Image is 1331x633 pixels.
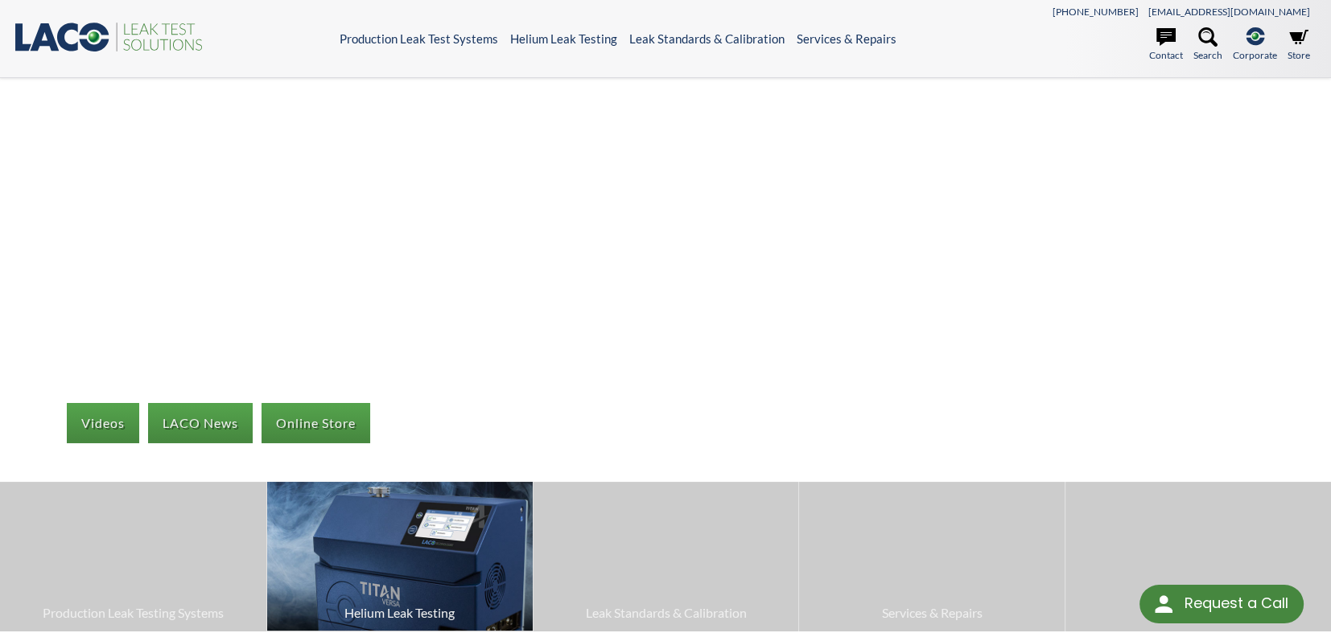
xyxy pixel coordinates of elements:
a: Services & Repairs [799,482,1065,631]
a: Services & Repairs [797,31,896,46]
span: Corporate [1233,47,1277,63]
a: [EMAIL_ADDRESS][DOMAIN_NAME] [1148,6,1310,18]
img: TITAN VERSA Leak Detector image [267,482,533,631]
a: LACO News [148,403,253,443]
div: Request a Call [1139,585,1304,623]
a: Contact [1149,27,1183,63]
a: Videos [67,403,139,443]
a: Online Store [262,403,370,443]
img: round button [1151,591,1176,617]
a: Leak Standards & Calibration [534,482,799,631]
span: Helium Leak Testing [275,602,525,623]
span: Production Leak Testing Systems [8,602,258,623]
span: Services & Repairs [807,602,1057,623]
a: Production Leak Test Systems [340,31,498,46]
a: Search [1193,27,1222,63]
a: Air Leak Testing [1065,482,1331,631]
a: [PHONE_NUMBER] [1053,6,1139,18]
a: Leak Standards & Calibration [629,31,785,46]
span: Leak Standards & Calibration [542,602,791,623]
a: Helium Leak Testing [267,482,533,631]
a: Helium Leak Testing [510,31,617,46]
a: Store [1288,27,1310,63]
span: Air Leak Testing [1073,602,1323,623]
div: Request a Call [1184,585,1288,622]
